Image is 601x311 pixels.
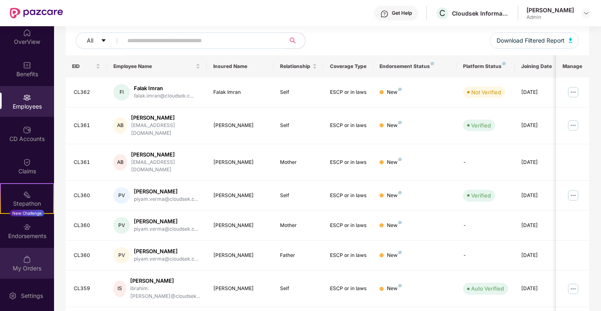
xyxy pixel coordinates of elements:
[130,285,200,300] div: ibrahim.[PERSON_NAME]@cloudsek...
[330,122,367,129] div: ESCP or in laws
[280,159,317,166] div: Mother
[497,36,565,45] span: Download Filtered Report
[74,159,101,166] div: CL361
[107,55,207,77] th: Employee Name
[452,9,509,17] div: Cloudsek Information Security Private Limited
[387,159,402,166] div: New
[521,222,558,229] div: [DATE]
[456,211,515,241] td: -
[398,121,402,124] img: svg+xml;base64,PHN2ZyB4bWxucz0iaHR0cDovL3d3dy53My5vcmcvMjAwMC9zdmciIHdpZHRoPSI4IiBoZWlnaHQ9IjgiIH...
[101,38,106,44] span: caret-down
[23,93,31,102] img: svg+xml;base64,PHN2ZyBpZD0iRW1wbG95ZWVzIiB4bWxucz0iaHR0cDovL3d3dy53My5vcmcvMjAwMC9zdmciIHdpZHRoPS...
[330,285,367,293] div: ESCP or in laws
[74,122,101,129] div: CL361
[526,6,574,14] div: [PERSON_NAME]
[76,32,126,49] button: Allcaret-down
[280,89,317,96] div: Self
[9,292,17,300] img: svg+xml;base64,PHN2ZyBpZD0iU2V0dGluZy0yMHgyMCIgeG1sbnM9Imh0dHA6Ly93d3cudzMub3JnLzIwMDAvc3ZnIiB3aW...
[134,225,198,233] div: piyam.verma@cloudsek.c...
[213,159,267,166] div: [PERSON_NAME]
[113,63,194,70] span: Employee Name
[392,10,412,16] div: Get Help
[380,10,389,18] img: svg+xml;base64,PHN2ZyBpZD0iSGVscC0zMngzMiIgeG1sbnM9Imh0dHA6Ly93d3cudzMub3JnLzIwMDAvc3ZnIiB3aWR0aD...
[490,32,579,49] button: Download Filtered Report
[521,89,558,96] div: [DATE]
[502,62,506,65] img: svg+xml;base64,PHN2ZyB4bWxucz0iaHR0cDovL3d3dy53My5vcmcvMjAwMC9zdmciIHdpZHRoPSI4IiBoZWlnaHQ9IjgiIH...
[521,122,558,129] div: [DATE]
[134,247,198,255] div: [PERSON_NAME]
[387,89,402,96] div: New
[471,121,491,129] div: Verified
[431,62,434,65] img: svg+xml;base64,PHN2ZyB4bWxucz0iaHR0cDovL3d3dy53My5vcmcvMjAwMC9zdmciIHdpZHRoPSI4IiBoZWlnaHQ9IjgiIH...
[74,89,101,96] div: CL362
[398,221,402,224] img: svg+xml;base64,PHN2ZyB4bWxucz0iaHR0cDovL3d3dy53My5vcmcvMjAwMC9zdmciIHdpZHRoPSI4IiBoZWlnaHQ9IjgiIH...
[583,10,590,16] img: svg+xml;base64,PHN2ZyBpZD0iRHJvcGRvd24tMzJ4MzIiIHhtbG5zPSJodHRwOi8vd3d3LnczLm9yZy8yMDAwL3N2ZyIgd2...
[556,55,589,77] th: Manage
[280,122,317,129] div: Self
[213,122,267,129] div: [PERSON_NAME]
[471,191,491,200] div: Verified
[280,252,317,259] div: Father
[280,63,311,70] span: Relationship
[213,285,267,293] div: [PERSON_NAME]
[113,281,126,297] div: IS
[23,61,31,69] img: svg+xml;base64,PHN2ZyBpZD0iQmVuZWZpdHMiIHhtbG5zPSJodHRwOi8vd3d3LnczLm9yZy8yMDAwL3N2ZyIgd2lkdGg9Ij...
[10,8,63,18] img: New Pazcare Logo
[521,285,558,293] div: [DATE]
[285,37,301,44] span: search
[515,55,565,77] th: Joining Date
[398,191,402,194] img: svg+xml;base64,PHN2ZyB4bWxucz0iaHR0cDovL3d3dy53My5vcmcvMjAwMC9zdmciIHdpZHRoPSI4IiBoZWlnaHQ9IjgiIH...
[330,252,367,259] div: ESCP or in laws
[10,210,44,216] div: New Challenge
[330,89,367,96] div: ESCP or in laws
[131,122,200,137] div: [EMAIL_ADDRESS][DOMAIN_NAME]
[113,154,127,170] div: AB
[456,144,515,181] td: -
[387,222,402,229] div: New
[330,192,367,200] div: ESCP or in laws
[134,195,198,203] div: piyam.verma@cloudsek.c...
[134,84,194,92] div: Falak Imran
[113,187,130,204] div: PV
[398,88,402,91] img: svg+xml;base64,PHN2ZyB4bWxucz0iaHR0cDovL3d3dy53My5vcmcvMjAwMC9zdmciIHdpZHRoPSI4IiBoZWlnaHQ9IjgiIH...
[323,55,373,77] th: Coverage Type
[521,159,558,166] div: [DATE]
[280,222,317,229] div: Mother
[213,222,267,229] div: [PERSON_NAME]
[213,192,267,200] div: [PERSON_NAME]
[567,86,580,99] img: manageButton
[471,88,501,96] div: Not Verified
[23,191,31,199] img: svg+xml;base64,PHN2ZyB4bWxucz0iaHR0cDovL3d3dy53My5vcmcvMjAwMC9zdmciIHdpZHRoPSIyMSIgaGVpZ2h0PSIyMC...
[330,222,367,229] div: ESCP or in laws
[439,8,445,18] span: C
[387,122,402,129] div: New
[213,252,267,259] div: [PERSON_NAME]
[1,200,53,208] div: Stepathon
[23,158,31,166] img: svg+xml;base64,PHN2ZyBpZD0iQ2xhaW0iIHhtbG5zPSJodHRwOi8vd3d3LnczLm9yZy8yMDAwL3N2ZyIgd2lkdGg9IjIwIi...
[134,218,198,225] div: [PERSON_NAME]
[131,114,200,122] div: [PERSON_NAME]
[74,285,101,293] div: CL359
[207,55,273,77] th: Insured Name
[23,223,31,231] img: svg+xml;base64,PHN2ZyBpZD0iRW5kb3JzZW1lbnRzIiB4bWxucz0iaHR0cDovL3d3dy53My5vcmcvMjAwMC9zdmciIHdpZH...
[131,151,200,159] div: [PERSON_NAME]
[387,285,402,293] div: New
[18,292,45,300] div: Settings
[398,284,402,287] img: svg+xml;base64,PHN2ZyB4bWxucz0iaHR0cDovL3d3dy53My5vcmcvMjAwMC9zdmciIHdpZHRoPSI4IiBoZWlnaHQ9IjgiIH...
[567,282,580,295] img: manageButton
[131,159,200,174] div: [EMAIL_ADDRESS][DOMAIN_NAME]
[387,252,402,259] div: New
[471,284,504,293] div: Auto Verified
[113,217,130,234] div: PV
[113,117,127,134] div: AB
[134,188,198,195] div: [PERSON_NAME]
[526,14,574,20] div: Admin
[113,247,130,263] div: PV
[74,192,101,200] div: CL360
[74,252,101,259] div: CL360
[23,126,31,134] img: svg+xml;base64,PHN2ZyBpZD0iQ0RfQWNjb3VudHMiIGRhdGEtbmFtZT0iQ0QgQWNjb3VudHMiIHhtbG5zPSJodHRwOi8vd3...
[66,55,107,77] th: EID
[72,63,95,70] span: EID
[330,159,367,166] div: ESCP or in laws
[23,255,31,263] img: svg+xml;base64,PHN2ZyBpZD0iTXlfT3JkZXJzIiBkYXRhLW5hbWU9Ik15IE9yZGVycyIgeG1sbnM9Imh0dHA6Ly93d3cudz...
